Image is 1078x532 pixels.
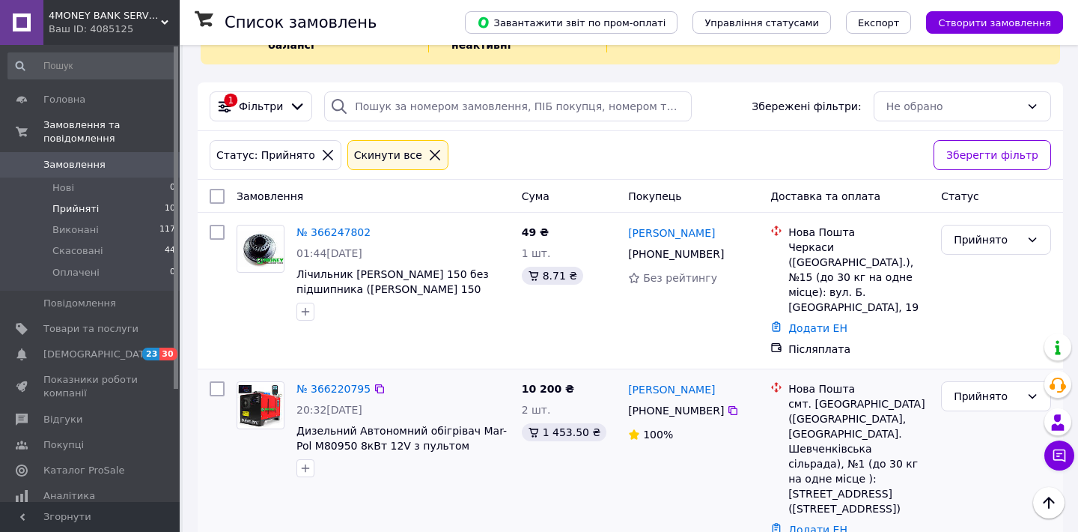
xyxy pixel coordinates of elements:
span: 10 200 ₴ [522,383,575,395]
a: № 366247802 [296,226,371,238]
div: Післяплата [788,342,929,357]
span: Управління статусами [704,17,819,28]
span: Показники роботи компанії [43,373,138,400]
span: Повідомлення [43,297,116,310]
button: Завантажити звіт по пром-оплаті [465,11,677,34]
a: Фото товару [237,381,284,429]
div: Прийнято [954,232,1020,248]
button: Наверх [1033,487,1065,519]
span: Створити замовлення [938,17,1051,28]
button: Створити замовлення [926,11,1063,34]
a: Дизельний Автономний обігрівач Mar-Pol M80950 8кВт 12V з пультом [296,425,507,452]
span: 2 шт. [522,404,551,416]
span: Аналітика [43,489,95,503]
span: Прийняті [52,202,99,216]
span: 49 ₴ [522,226,549,238]
span: Зберегти фільтр [946,147,1038,163]
div: Нова Пошта [788,381,929,396]
div: 1 453.50 ₴ [522,423,607,441]
button: Зберегти фільтр [934,140,1051,170]
a: Створити замовлення [911,16,1063,28]
span: Замовлення [237,190,303,202]
span: 23 [142,348,159,360]
input: Пошук за номером замовлення, ПІБ покупця, номером телефону, Email, номером накладної [324,91,692,121]
div: Cкинути все [351,147,425,163]
span: Доставка та оплата [770,190,880,202]
button: Управління статусами [692,11,831,34]
span: 117 [159,223,175,237]
div: Ваш ID: 4085125 [49,22,180,36]
a: Лічильник [PERSON_NAME] 150 без підшипника ([PERSON_NAME] 150 digital) СЕРВІС ГАРАНТЯ Запчастини ... [296,268,495,325]
input: Пошук [7,52,177,79]
div: [PHONE_NUMBER] [625,244,727,265]
span: Скасовані [52,244,103,258]
div: Нова Пошта [788,225,929,240]
span: Товари та послуги [43,322,138,336]
span: 0 [170,266,175,279]
div: [PHONE_NUMBER] [625,400,727,421]
a: [PERSON_NAME] [628,226,715,241]
span: Завантажити звіт по пром-оплаті [477,16,666,29]
span: Без рейтингу [643,272,717,284]
button: Експорт [846,11,912,34]
span: 20:32[DATE] [296,404,362,416]
span: Експорт [858,17,900,28]
span: Cума [522,190,549,202]
span: Фільтри [239,99,283,114]
div: Не обрано [886,98,1020,115]
a: [PERSON_NAME] [628,382,715,397]
div: Статус: Прийнято [213,147,318,163]
img: Фото товару [237,384,284,427]
span: Відгуки [43,413,82,426]
span: [DEMOGRAPHIC_DATA] [43,348,154,361]
a: № 366220795 [296,383,371,395]
span: 44 [165,244,175,258]
span: Збережені фільтри: [752,99,861,114]
button: Чат з покупцем [1044,441,1074,471]
span: Виконані [52,223,99,237]
span: 4MONEY BANK SERVICE [49,9,161,22]
span: Покупець [628,190,681,202]
div: Прийнято [954,388,1020,405]
a: Фото товару [237,225,284,273]
span: Нові [52,181,74,195]
span: Замовлення [43,158,106,172]
span: 10 [165,202,175,216]
span: 01:44[DATE] [296,247,362,259]
div: 8.71 ₴ [522,267,583,285]
img: Фото товару [237,231,284,267]
span: Покупці [43,438,84,452]
span: 30 [159,348,177,360]
span: Головна [43,93,85,106]
span: Замовлення та повідомлення [43,118,180,145]
span: Каталог ProSale [43,464,124,477]
span: Статус [941,190,979,202]
h1: Список замовлень [225,13,377,31]
a: Додати ЕН [788,322,847,334]
span: 1 шт. [522,247,551,259]
span: 0 [170,181,175,195]
span: 100% [643,429,673,441]
div: смт. [GEOGRAPHIC_DATA] ([GEOGRAPHIC_DATA], [GEOGRAPHIC_DATA]. Шевченківська сільрада), №1 (до 30 ... [788,396,929,516]
span: Оплачені [52,266,100,279]
div: Черкаси ([GEOGRAPHIC_DATA].), №15 (до 30 кг на одне місце): вул. Б. [GEOGRAPHIC_DATA], 19 [788,240,929,315]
